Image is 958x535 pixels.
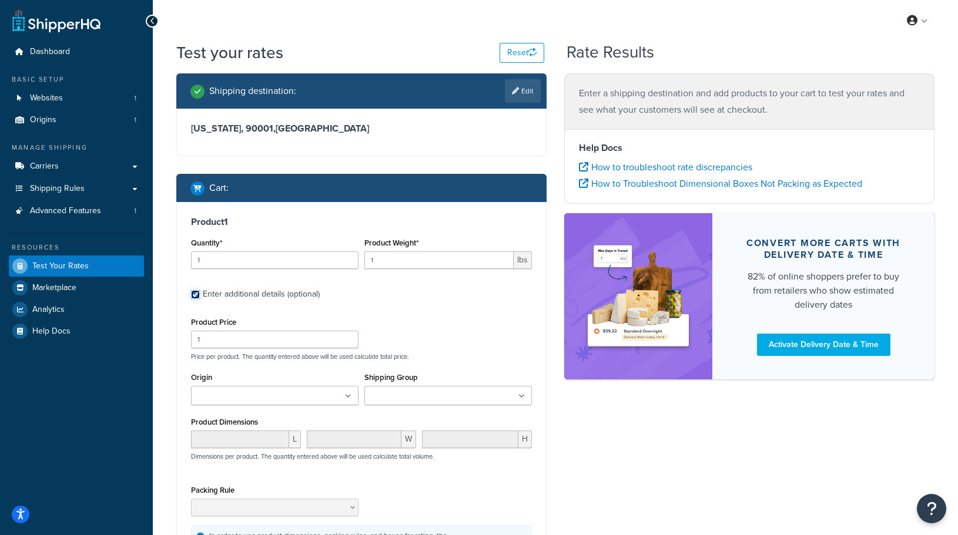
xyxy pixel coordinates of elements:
[9,143,144,153] div: Manage Shipping
[191,238,222,247] label: Quantity*
[32,261,89,271] span: Test Your Rates
[9,299,144,320] a: Analytics
[579,85,920,118] p: Enter a shipping destination and add products to your cart to test your rates and see what your c...
[9,243,144,253] div: Resources
[579,141,920,155] h4: Help Docs
[30,206,101,216] span: Advanced Features
[9,200,144,222] li: Advanced Features
[191,290,200,299] input: Enter additional details (optional)
[209,183,229,193] h2: Cart :
[30,47,70,57] span: Dashboard
[9,200,144,222] a: Advanced Features1
[30,115,56,125] span: Origins
[514,251,532,269] span: lbs
[9,178,144,200] a: Shipping Rules
[134,115,136,125] span: 1
[191,318,236,327] label: Product Price
[134,206,136,216] span: 1
[567,43,654,62] h2: Rate Results
[582,231,695,362] img: feature-image-ddt-36eae7f7280da8017bfb280eaccd9c446f90b1fe08728e4019434db127062ab4.png
[203,286,320,302] div: Enter additional details (optional)
[9,156,144,177] a: Carriers
[500,43,544,63] button: Reset
[741,270,906,312] div: 82% of online shoppers prefer to buy from retailers who show estimated delivery dates
[209,86,296,96] h2: Shipping destination :
[9,88,144,109] li: Websites
[191,373,212,382] label: Origin
[30,93,63,103] span: Websites
[191,216,532,228] h3: Product 1
[191,123,532,134] h3: [US_STATE], 90001 , [GEOGRAPHIC_DATA]
[289,430,301,448] span: L
[9,75,144,85] div: Basic Setup
[30,184,85,194] span: Shipping Rules
[9,109,144,131] li: Origins
[579,160,752,174] a: How to troubleshoot rate discrepancies
[30,161,59,171] span: Carriers
[9,255,144,277] a: Test Your Rates
[741,237,906,261] div: Convert more carts with delivery date & time
[176,41,283,64] h1: Test your rates
[917,494,946,523] button: Open Resource Center
[364,373,418,382] label: Shipping Group
[518,430,532,448] span: H
[401,430,416,448] span: W
[188,352,535,361] p: Price per product. The quantity entered above will be used calculate total price.
[32,305,65,315] span: Analytics
[9,321,144,342] a: Help Docs
[188,452,434,460] p: Dimensions per product. The quantity entered above will be used calculate total volume.
[191,486,235,494] label: Packing Rule
[32,283,76,293] span: Marketplace
[191,251,359,269] input: 0
[9,88,144,109] a: Websites1
[9,109,144,131] a: Origins1
[505,79,541,103] a: Edit
[9,41,144,63] a: Dashboard
[579,177,862,190] a: How to Troubleshoot Dimensional Boxes Not Packing as Expected
[364,251,514,269] input: 0.00
[134,93,136,103] span: 1
[757,334,890,356] a: Activate Delivery Date & Time
[364,238,418,247] label: Product Weight*
[9,277,144,298] a: Marketplace
[191,418,258,426] label: Product Dimensions
[32,327,71,337] span: Help Docs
